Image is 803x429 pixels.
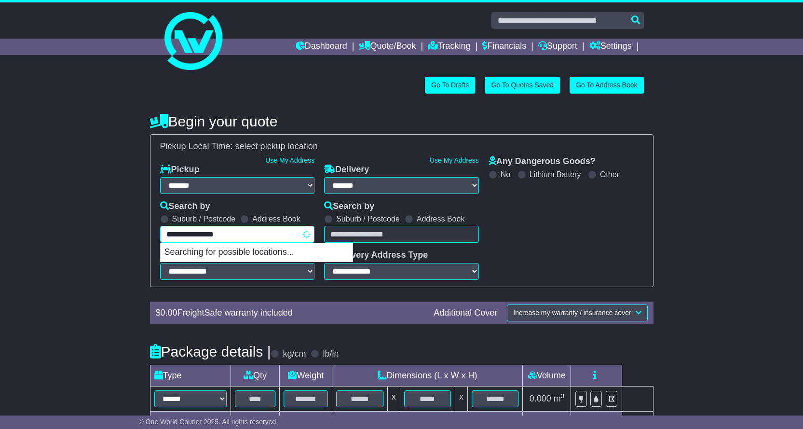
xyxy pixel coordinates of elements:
[336,214,400,223] label: Suburb / Postcode
[161,243,353,262] p: Searching for possible locations...
[252,214,300,223] label: Address Book
[359,39,416,55] a: Quote/Book
[324,201,374,212] label: Search by
[523,365,571,386] td: Volume
[538,39,577,55] a: Support
[513,309,631,317] span: Increase my warranty / insurance cover
[160,165,200,175] label: Pickup
[155,141,648,152] div: Pickup Local Time:
[324,165,369,175] label: Delivery
[172,214,236,223] label: Suburb / Postcode
[151,308,429,318] div: $ FreightSafe warranty included
[530,170,581,179] label: Lithium Battery
[283,349,306,360] label: kg/cm
[150,365,231,386] td: Type
[150,344,271,360] h4: Package details |
[600,170,619,179] label: Other
[530,394,551,403] span: 0.000
[489,156,596,167] label: Any Dangerous Goods?
[324,250,428,261] label: Delivery Address Type
[323,349,339,360] label: lb/in
[501,170,510,179] label: No
[428,39,470,55] a: Tracking
[561,392,565,400] sup: 3
[280,365,332,386] td: Weight
[296,39,347,55] a: Dashboard
[417,214,465,223] label: Address Book
[231,365,280,386] td: Qty
[589,39,632,55] a: Settings
[482,39,526,55] a: Financials
[425,77,475,94] a: Go To Drafts
[570,77,643,94] a: Go To Address Book
[455,386,468,411] td: x
[485,77,560,94] a: Go To Quotes Saved
[387,386,400,411] td: x
[160,201,210,212] label: Search by
[507,304,647,321] button: Increase my warranty / insurance cover
[139,418,278,426] span: © One World Courier 2025. All rights reserved.
[265,156,314,164] a: Use My Address
[235,141,318,151] span: select pickup location
[161,308,177,318] span: 0.00
[554,394,565,403] span: m
[150,113,653,129] h4: Begin your quote
[430,156,479,164] a: Use My Address
[429,308,502,318] div: Additional Cover
[332,365,523,386] td: Dimensions (L x W x H)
